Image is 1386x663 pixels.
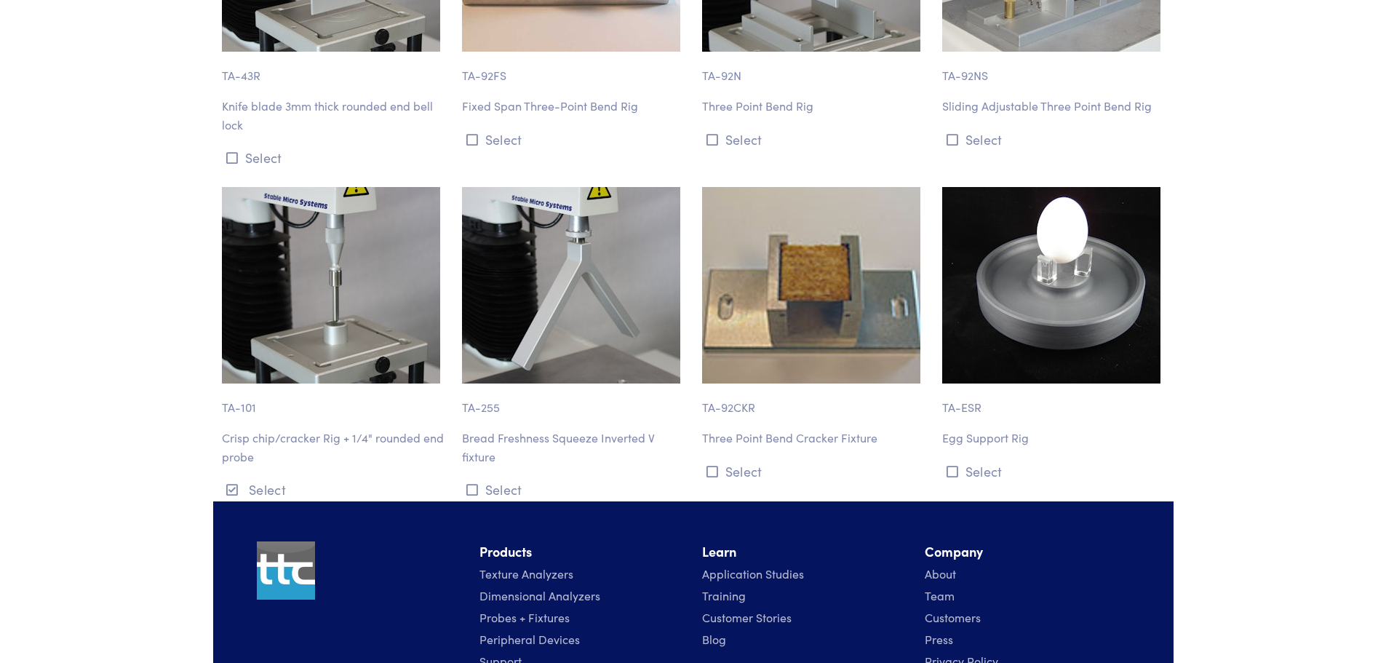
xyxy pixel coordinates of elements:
p: Three Point Bend Rig [702,97,925,116]
p: Crisp chip/cracker Rig + 1/4" rounded end probe [222,429,445,466]
a: Probes + Fixtures [479,609,570,625]
a: Application Studies [702,565,804,581]
button: Select [942,459,1165,483]
p: Bread Freshness Squeeze Inverted V fixture [462,429,685,466]
img: egg-holder-060.jpg [942,187,1160,384]
p: TA-ESR [942,384,1165,417]
p: TA-101 [222,384,445,417]
img: ta-101_crisp-chip-fixture.jpg [222,187,440,384]
button: Select [702,127,925,151]
p: TA-92FS [462,52,685,85]
a: Press [925,631,953,647]
button: Select [702,459,925,483]
li: Company [925,541,1130,563]
img: ta-255_bread-squeeze-fixture.jpg [462,187,680,384]
a: Texture Analyzers [479,565,573,581]
a: Customers [925,609,981,625]
button: Select [462,127,685,151]
a: Blog [702,631,726,647]
img: fixed_span_three-point-bend-cracker.jpg [702,187,920,384]
p: TA-92N [702,52,925,85]
a: Customer Stories [702,609,792,625]
a: Peripheral Devices [479,631,580,647]
p: Egg Support Rig [942,429,1165,448]
button: Select [462,477,685,501]
p: TA-43R [222,52,445,85]
p: Sliding Adjustable Three Point Bend Rig [942,97,1165,116]
a: About [925,565,956,581]
img: ttc_logo_1x1_v1.0.png [257,541,315,600]
li: Products [479,541,685,563]
a: Dimensional Analyzers [479,587,600,603]
button: Select [222,477,445,501]
a: Training [702,587,746,603]
p: TA-92CKR [702,384,925,417]
li: Learn [702,541,907,563]
button: Select [942,127,1165,151]
p: Knife blade 3mm thick rounded end bell lock [222,97,445,134]
p: Fixed Span Three-Point Bend Rig [462,97,685,116]
button: Select [222,146,445,170]
a: Team [925,587,955,603]
p: Three Point Bend Cracker Fixture [702,429,925,448]
p: TA-92NS [942,52,1165,85]
p: TA-255 [462,384,685,417]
